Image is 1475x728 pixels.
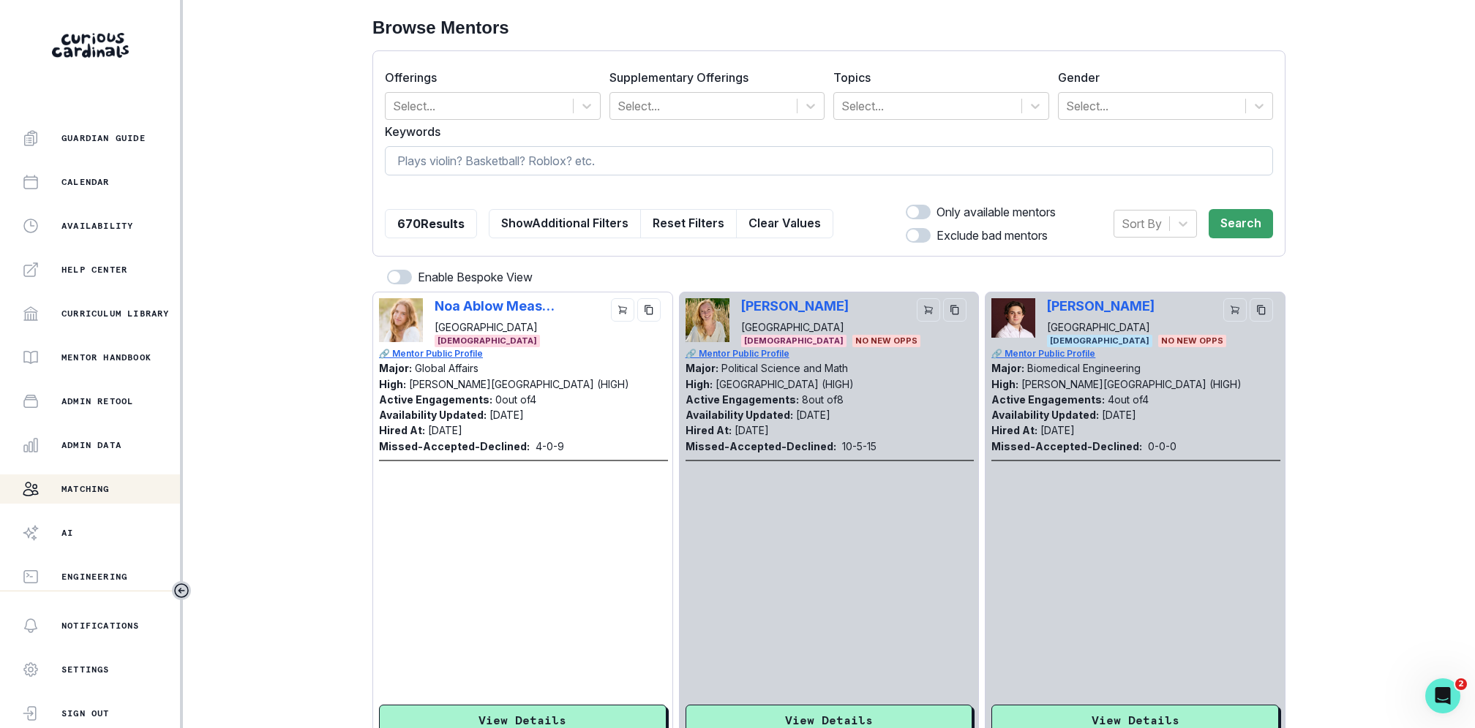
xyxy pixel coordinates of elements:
button: Toggle sidebar [172,581,191,600]
p: Mentor Handbook [61,352,151,363]
p: [GEOGRAPHIC_DATA] [435,319,555,335]
a: 🔗 Mentor Public Profile [991,347,1280,360]
p: Political Science and Math [721,362,848,374]
p: Missed-Accepted-Declined: [991,439,1142,454]
p: Admin Data [61,439,121,451]
p: [GEOGRAPHIC_DATA] (HIGH) [716,378,854,390]
p: Hired At: [991,424,1037,436]
p: 8 out of 8 [802,393,844,406]
span: [DEMOGRAPHIC_DATA] [741,335,847,347]
p: [GEOGRAPHIC_DATA] [1047,319,1155,335]
h2: Browse Mentors [372,18,1286,39]
button: copy [637,298,661,322]
p: Biomedical Engineering [1027,362,1141,374]
p: [PERSON_NAME] [1047,298,1155,314]
p: Sign Out [61,708,110,719]
button: copy [1250,298,1273,322]
img: Picture of Phoebe Dragseth [686,298,729,342]
a: 🔗 Mentor Public Profile [379,347,668,360]
p: Active Engagements: [991,393,1105,406]
p: [DATE] [489,409,524,421]
p: [PERSON_NAME] [741,298,849,314]
p: High: [379,378,406,390]
label: Keywords [385,123,1264,140]
span: No New Opps [1158,335,1226,347]
p: [DATE] [796,409,830,421]
p: Major: [379,362,412,374]
p: Curriculum Library [61,308,170,319]
p: [DATE] [428,424,462,436]
p: High: [991,378,1018,390]
span: [DEMOGRAPHIC_DATA] [1047,335,1152,347]
img: Picture of Noa Ablow Measelle [379,298,423,342]
button: Clear Values [736,209,833,238]
label: Offerings [385,69,592,86]
span: [DEMOGRAPHIC_DATA] [435,335,540,347]
p: Enable Bespoke View [418,268,533,286]
p: Missed-Accepted-Declined: [686,439,836,454]
p: Help Center [61,264,127,276]
p: [PERSON_NAME][GEOGRAPHIC_DATA] (HIGH) [1021,378,1242,390]
p: Major: [991,362,1024,374]
label: Supplementary Offerings [609,69,817,86]
p: 670 Results [397,215,465,232]
p: Exclude bad mentors [937,227,1048,244]
p: [DATE] [735,424,769,436]
p: Hired At: [379,424,425,436]
p: [PERSON_NAME][GEOGRAPHIC_DATA] (HIGH) [409,378,629,390]
button: copy [943,298,967,322]
p: Availability Updated: [991,409,1099,421]
p: 10 - 5 - 15 [842,439,877,454]
p: [GEOGRAPHIC_DATA] [741,319,849,335]
p: Active Engagements: [686,393,799,406]
button: Reset Filters [640,209,737,238]
p: Availability Updated: [686,409,793,421]
p: [DATE] [1102,409,1136,421]
p: Admin Retool [61,395,133,407]
p: High: [686,378,713,390]
p: Major: [686,362,718,374]
input: Plays violin? Basketball? Roblox? etc. [385,146,1273,175]
button: cart [611,298,634,322]
label: Gender [1058,69,1265,86]
p: 4 - 0 - 9 [536,439,564,454]
p: Matching [61,483,110,495]
img: Picture of Mark DeMonte [991,298,1035,338]
p: Hired At: [686,424,732,436]
a: 🔗 Mentor Public Profile [686,347,975,360]
span: No New Opps [852,335,920,347]
p: Calendar [61,176,110,188]
p: Missed-Accepted-Declined: [379,439,530,454]
p: Guardian Guide [61,132,146,144]
p: 0 out of 4 [495,393,536,406]
label: Topics [833,69,1040,86]
p: Global Affairs [415,362,478,374]
button: cart [917,298,940,322]
button: Search [1209,209,1273,238]
p: 0 - 0 - 0 [1148,439,1176,454]
span: 2 [1455,678,1467,690]
p: Settings [61,664,110,675]
p: Availability [61,220,133,232]
img: Curious Cardinals Logo [52,33,129,58]
p: AI [61,527,73,539]
p: Only available mentors [937,203,1056,221]
p: Notifications [61,620,140,632]
p: Availability Updated: [379,409,487,421]
p: Active Engagements: [379,393,492,406]
iframe: Intercom live chat [1425,678,1460,713]
button: ShowAdditional Filters [489,209,641,238]
p: 4 out of 4 [1108,393,1149,406]
p: Noa Ablow Measelle [435,298,555,314]
p: [DATE] [1040,424,1075,436]
p: Engineering [61,571,127,583]
button: cart [1223,298,1247,322]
